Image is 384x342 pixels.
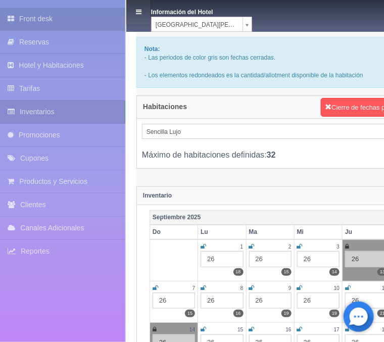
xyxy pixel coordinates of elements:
[289,244,292,250] small: 2
[297,292,340,309] div: 26
[145,45,160,53] b: Nota:
[233,310,244,317] label: 16
[237,327,243,332] small: 15
[334,285,340,291] small: 10
[241,244,244,250] small: 1
[201,251,243,267] div: 26
[241,285,244,291] small: 8
[294,225,342,239] th: Mi
[189,327,195,332] small: 14
[267,150,276,159] b: 32
[198,225,246,239] th: Lu
[246,225,294,239] th: Ma
[233,268,244,276] label: 18
[289,285,292,291] small: 9
[249,292,292,309] div: 26
[153,292,195,309] div: 26
[337,244,340,250] small: 3
[150,225,198,239] th: Do
[334,327,340,332] small: 17
[193,285,196,291] small: 7
[329,310,340,317] label: 19
[201,292,243,309] div: 26
[143,192,172,199] strong: Inventario
[151,17,252,32] a: [GEOGRAPHIC_DATA][PERSON_NAME]
[329,268,340,276] label: 14
[297,251,340,267] div: 26
[185,310,195,317] label: 15
[151,5,232,17] dt: Información del Hotel
[249,251,292,267] div: 26
[143,103,187,111] h4: Habitaciones
[281,310,292,317] label: 19
[281,268,292,276] label: 15
[286,327,292,332] small: 16
[156,17,238,32] span: [GEOGRAPHIC_DATA][PERSON_NAME]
